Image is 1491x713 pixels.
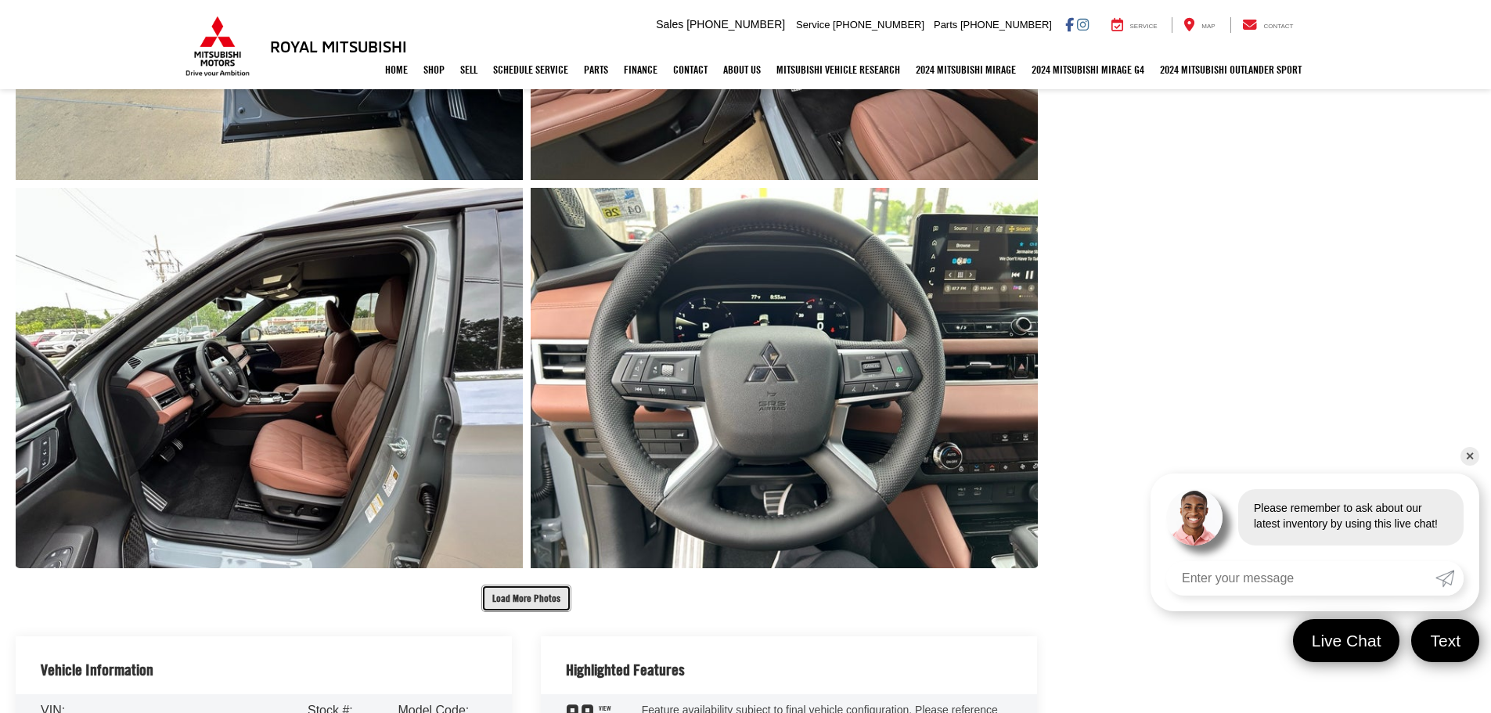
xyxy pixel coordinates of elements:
span: Map [1201,23,1215,30]
a: Expand Photo 10 [16,188,523,568]
a: Text [1411,619,1479,662]
span: Contact [1263,23,1293,30]
a: Schedule Service: Opens in a new tab [485,50,576,89]
a: Service [1100,17,1169,33]
a: About Us [715,50,769,89]
div: Please remember to ask about our latest inventory by using this live chat! [1238,489,1464,546]
h2: Highlighted Features [566,661,685,679]
a: Sell [452,50,485,89]
a: Parts: Opens in a new tab [576,50,616,89]
a: 2024 Mitsubishi Outlander SPORT [1152,50,1309,89]
button: Load More Photos [481,585,571,612]
a: Facebook: Click to visit our Facebook page [1065,18,1074,31]
a: Map [1172,17,1226,33]
a: Submit [1435,561,1464,596]
img: 2025 Mitsubishi Outlander SEL [525,184,1043,572]
a: Expand Photo 11 [531,188,1038,568]
img: Mitsubishi [182,16,253,77]
span: [PHONE_NUMBER] [833,19,924,31]
a: Instagram: Click to visit our Instagram page [1077,18,1089,31]
a: 2024 Mitsubishi Mirage [908,50,1024,89]
a: 2024 Mitsubishi Mirage G4 [1024,50,1152,89]
a: Contact [1230,17,1306,33]
a: Shop [416,50,452,89]
span: Live Chat [1304,630,1389,651]
a: Live Chat [1293,619,1400,662]
span: [PHONE_NUMBER] [960,19,1052,31]
span: Sales [656,18,683,31]
span: Service [796,19,830,31]
span: [PHONE_NUMBER] [686,18,785,31]
a: Home [377,50,416,89]
input: Enter your message [1166,561,1435,596]
h2: Vehicle Information [41,661,153,679]
span: Text [1422,630,1468,651]
span: Service [1130,23,1158,30]
img: Agent profile photo [1166,489,1223,546]
span: Parts [934,19,957,31]
span: View [599,704,625,713]
a: Contact [665,50,715,89]
img: 2025 Mitsubishi Outlander SEL [11,184,528,572]
h3: Royal Mitsubishi [270,38,407,55]
a: Finance [616,50,665,89]
a: Mitsubishi Vehicle Research [769,50,908,89]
